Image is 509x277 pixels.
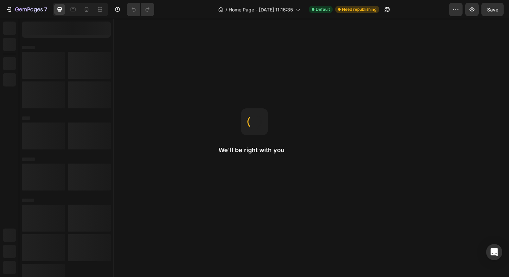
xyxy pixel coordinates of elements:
[226,6,227,13] span: /
[218,146,291,154] h2: We'll be right with you
[3,3,50,16] button: 7
[127,3,154,16] div: Undo/Redo
[44,5,47,13] p: 7
[229,6,293,13] span: Home Page - [DATE] 11:16:35
[316,6,330,12] span: Default
[486,244,502,260] div: Open Intercom Messenger
[481,3,504,16] button: Save
[487,7,498,12] span: Save
[342,6,376,12] span: Need republishing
